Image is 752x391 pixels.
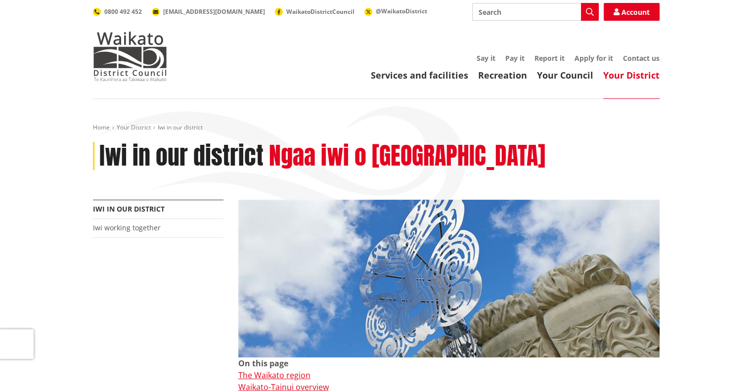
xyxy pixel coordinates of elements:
a: Report it [534,53,565,63]
span: WaikatoDistrictCouncil [286,7,354,16]
a: Services and facilities [371,69,468,81]
a: Your Council [537,69,593,81]
span: @WaikatoDistrict [376,7,427,15]
input: Search input [472,3,599,21]
a: @WaikatoDistrict [364,7,427,15]
strong: On this page [238,358,288,369]
a: Account [604,3,660,21]
a: Iwi working together [93,223,161,232]
a: 0800 492 452 [93,7,142,16]
a: Pay it [505,53,525,63]
a: WaikatoDistrictCouncil [275,7,354,16]
span: [EMAIL_ADDRESS][DOMAIN_NAME] [163,7,265,16]
a: Iwi in our district [93,204,165,214]
span: Iwi in our district [158,123,203,131]
img: Waikato District Council - Te Kaunihera aa Takiwaa o Waikato [93,32,167,81]
a: Home [93,123,110,131]
a: Recreation [478,69,527,81]
a: Your District [603,69,660,81]
span: 0800 492 452 [104,7,142,16]
a: Contact us [623,53,660,63]
iframe: Messenger Launcher [707,349,742,385]
a: The Waikato region [238,370,310,381]
img: Turangawaewae Ngaruawahia [238,200,660,357]
nav: breadcrumb [93,124,660,132]
h2: Ngaa iwi o [GEOGRAPHIC_DATA] [269,142,545,171]
a: Apply for it [575,53,613,63]
a: Your District [117,123,151,131]
h1: Iwi in our district [99,142,264,171]
a: [EMAIL_ADDRESS][DOMAIN_NAME] [152,7,265,16]
a: Say it [477,53,495,63]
